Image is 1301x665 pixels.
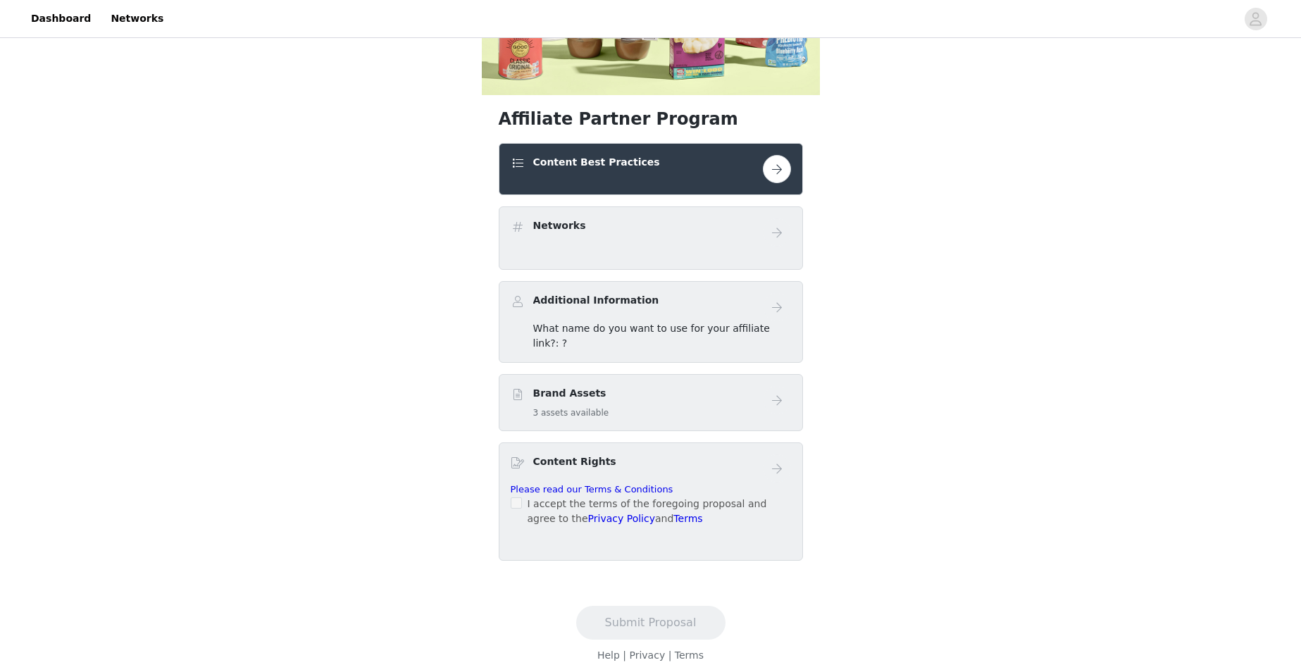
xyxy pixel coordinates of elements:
[533,293,659,308] h4: Additional Information
[675,650,704,661] a: Terms
[499,374,803,431] div: Brand Assets
[668,650,672,661] span: |
[499,442,803,561] div: Content Rights
[511,484,673,495] a: Please read our Terms & Conditions
[533,323,770,349] span: What name do you want to use for your affiliate link?: ?
[23,3,99,35] a: Dashboard
[533,386,609,401] h4: Brand Assets
[597,650,620,661] a: Help
[673,513,702,524] a: Terms
[499,281,803,363] div: Additional Information
[533,218,586,233] h4: Networks
[1249,8,1262,30] div: avatar
[102,3,172,35] a: Networks
[499,106,803,132] h1: Affiliate Partner Program
[533,155,660,170] h4: Content Best Practices
[499,143,803,195] div: Content Best Practices
[623,650,626,661] span: |
[588,513,655,524] a: Privacy Policy
[629,650,665,661] a: Privacy
[576,606,726,640] button: Submit Proposal
[533,406,609,419] h5: 3 assets available
[499,206,803,270] div: Networks
[533,454,616,469] h4: Content Rights
[528,497,791,526] p: I accept the terms of the foregoing proposal and agree to the and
